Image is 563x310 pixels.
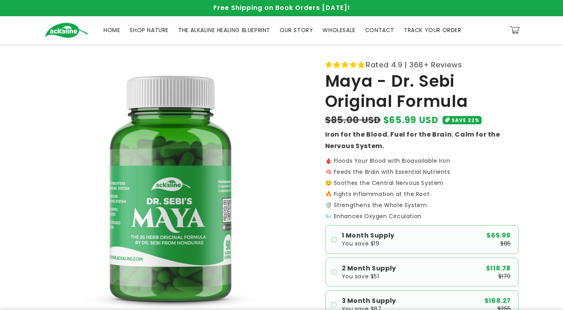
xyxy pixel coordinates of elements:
span: OUR STORY [280,27,313,34]
span: Free Shipping on Book Orders [DATE]! [213,3,350,12]
span: WHOLESALE [322,27,355,34]
a: SHOP NATURE [125,22,173,38]
strong: Iron for the Blood. Fuel for the Brain. Calm for the Nervous System. [325,130,500,150]
span: $168.27 [484,298,511,304]
p: 🛡️ Strengthens the Whole System [325,202,519,208]
p: 🩸 Floods Your Blood with Bioavailable Iron 🧠 Feeds the Brain with Essential Nutrients 😌 Soothes t... [325,158,519,197]
span: CONTACT [365,27,394,34]
a: THE ALKALINE HEALING BLUEPRINT [173,22,275,38]
span: 1 Month Supply [342,232,395,239]
span: Rated 4.9 | 368+ Reviews [366,58,462,71]
a: WHOLESALE [318,22,360,38]
s: $85.00 USD [325,114,381,127]
span: $85 [500,241,511,246]
span: THE ALKALINE HEALING BLUEPRINT [178,27,270,34]
span: $118.78 [486,265,511,272]
a: OUR STORY [275,22,318,38]
span: TRACK YOUR ORDER [404,27,461,34]
span: You save $19 [342,241,380,246]
h1: Maya - Dr. Sebi Original Formula [325,71,519,111]
span: SHOP NATURE [130,27,169,34]
span: HOME [104,27,120,34]
a: HOME [99,22,125,38]
span: 2 Month Supply [342,265,396,272]
span: $170 [498,274,511,279]
a: CONTACT [360,22,399,38]
span: 3 Month Supply [342,298,396,304]
span: SAVE 22% [452,116,479,124]
span: $65.99 USD [383,114,439,127]
span: You save $51 [342,274,379,279]
span: $65.99 [486,232,511,239]
p: 🌬️ Enhances Oxygen Circulation [325,213,519,219]
img: Ackaline [45,23,88,38]
a: TRACK YOUR ORDER [399,22,466,38]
